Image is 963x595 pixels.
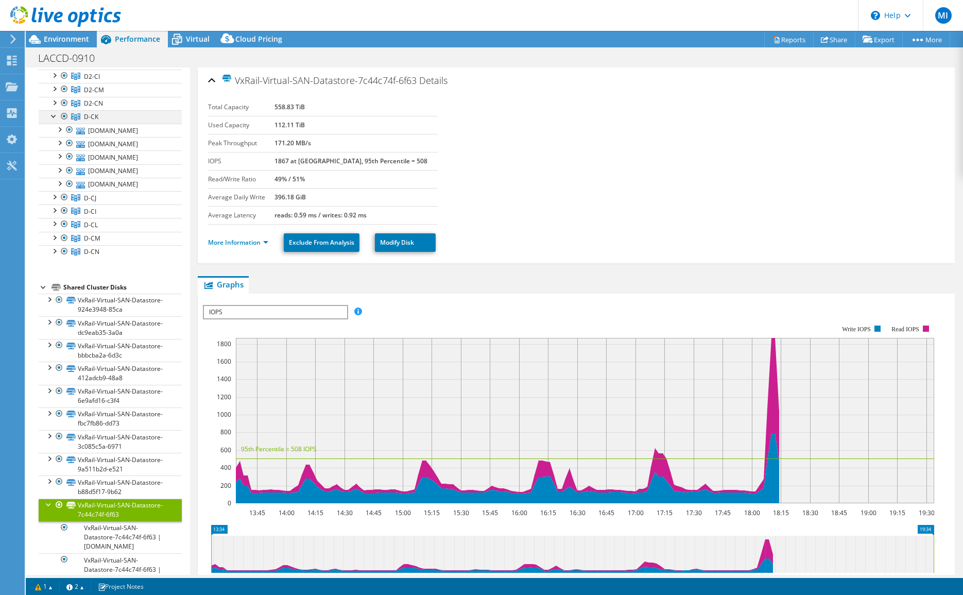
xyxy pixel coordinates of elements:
b: 112.11 TiB [274,121,305,129]
a: More [902,31,950,47]
a: VxRail-Virtual-SAN-Datastore-b88d5f17-9b62 [39,475,182,498]
a: D-CK [39,110,182,124]
span: VxRail-Virtual-SAN-Datastore-7c44c74f-6f63 [221,74,417,86]
a: VxRail-Virtual-SAN-Datastore-924e3948-85ca [39,294,182,316]
span: D2-CN [84,99,103,108]
a: VxRail-Virtual-SAN-Datastore-3c085c5a-6971 [39,430,182,453]
text: 15:15 [423,508,439,517]
a: VxRail-Virtual-SAN-Datastore-dc9eab35-3a0a [39,316,182,339]
h1: LACCD-0910 [33,53,111,64]
text: 19:30 [918,508,934,517]
label: Used Capacity [208,120,274,130]
label: Average Latency [208,210,274,220]
text: 95th Percentile = 508 IOPS [241,445,317,453]
a: D-CJ [39,191,182,205]
a: Modify Disk [375,233,436,252]
text: 15:45 [482,508,497,517]
b: 396.18 GiB [274,193,306,201]
a: VxRail-Virtual-SAN-Datastore-7c44c74f-6f63 | [DOMAIN_NAME] [39,521,182,553]
a: VxRail-Virtual-SAN-Datastore-9a511b2d-e521 [39,453,182,475]
text: 16:00 [511,508,527,517]
text: 1400 [217,375,231,383]
a: D-CM [39,232,182,245]
span: D-CI [84,207,96,216]
a: D2-CM [39,83,182,96]
a: [DOMAIN_NAME] [39,137,182,150]
span: Details [419,74,448,87]
text: 1200 [217,393,231,401]
a: D-CN [39,245,182,259]
span: D2-CM [84,86,104,94]
b: 49% / 51% [274,175,305,183]
span: D-CL [84,220,98,229]
text: 400 [220,463,231,472]
text: 0 [228,499,231,507]
text: 16:30 [569,508,585,517]
b: 171.20 MB/s [274,139,311,147]
text: 15:30 [453,508,469,517]
text: 14:00 [278,508,294,517]
div: Shared Cluster Disks [63,281,182,294]
a: [DOMAIN_NAME] [39,150,182,164]
a: Project Notes [91,580,151,593]
a: 2 [59,580,91,593]
text: 19:15 [889,508,905,517]
a: [DOMAIN_NAME] [39,178,182,191]
span: D-CJ [84,194,96,202]
a: VxRail-Virtual-SAN-Datastore-bbbcba2a-6d3c [39,339,182,362]
text: 14:30 [336,508,352,517]
a: D2-CN [39,97,182,110]
span: Performance [115,34,160,44]
label: Read/Write Ratio [208,174,274,184]
span: Cloud Pricing [235,34,282,44]
text: 800 [220,428,231,436]
text: 1000 [217,410,231,419]
text: 600 [220,446,231,454]
a: 1 [28,580,60,593]
span: D2-CI [84,72,100,81]
text: 17:15 [656,508,672,517]
label: IOPS [208,156,274,166]
a: Share [813,31,855,47]
text: 17:45 [714,508,730,517]
b: 558.83 TiB [274,103,305,111]
text: 18:15 [772,508,788,517]
text: 16:15 [540,508,556,517]
text: Write IOPS [842,326,871,333]
text: 1600 [217,357,231,366]
text: 18:45 [831,508,847,517]
a: Reports [764,31,814,47]
span: D-CM [84,234,100,243]
text: Read IOPS [891,326,919,333]
span: D-CN [84,247,99,256]
text: 14:15 [307,508,323,517]
a: Exclude From Analysis [284,233,359,252]
text: 14:45 [365,508,381,517]
span: Graphs [203,279,244,290]
text: 1800 [217,339,231,348]
span: Virtual [186,34,210,44]
label: Average Daily Write [208,192,274,202]
text: 17:30 [685,508,701,517]
text: 17:00 [627,508,643,517]
text: 16:45 [598,508,614,517]
a: VxRail-Virtual-SAN-Datastore-fbc7fb86-dd73 [39,407,182,430]
a: [DOMAIN_NAME] [39,164,182,178]
a: Export [855,31,903,47]
text: 18:30 [802,508,818,517]
a: VxRail-Virtual-SAN-Datastore-6e9afd16-c3f4 [39,385,182,407]
span: IOPS [204,306,347,318]
span: D-CK [84,112,98,121]
a: VxRail-Virtual-SAN-Datastore-7c44c74f-6f63 [39,499,182,521]
a: [DOMAIN_NAME] [39,124,182,137]
label: Total Capacity [208,102,274,112]
text: 200 [220,481,231,490]
a: D-CL [39,218,182,231]
b: 1867 at [GEOGRAPHIC_DATA], 95th Percentile = 508 [274,157,427,165]
text: 15:00 [394,508,410,517]
text: 19:00 [860,508,876,517]
label: Peak Throughput [208,138,274,148]
span: MI [935,7,952,24]
text: 18:00 [744,508,760,517]
a: More Information [208,238,268,247]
